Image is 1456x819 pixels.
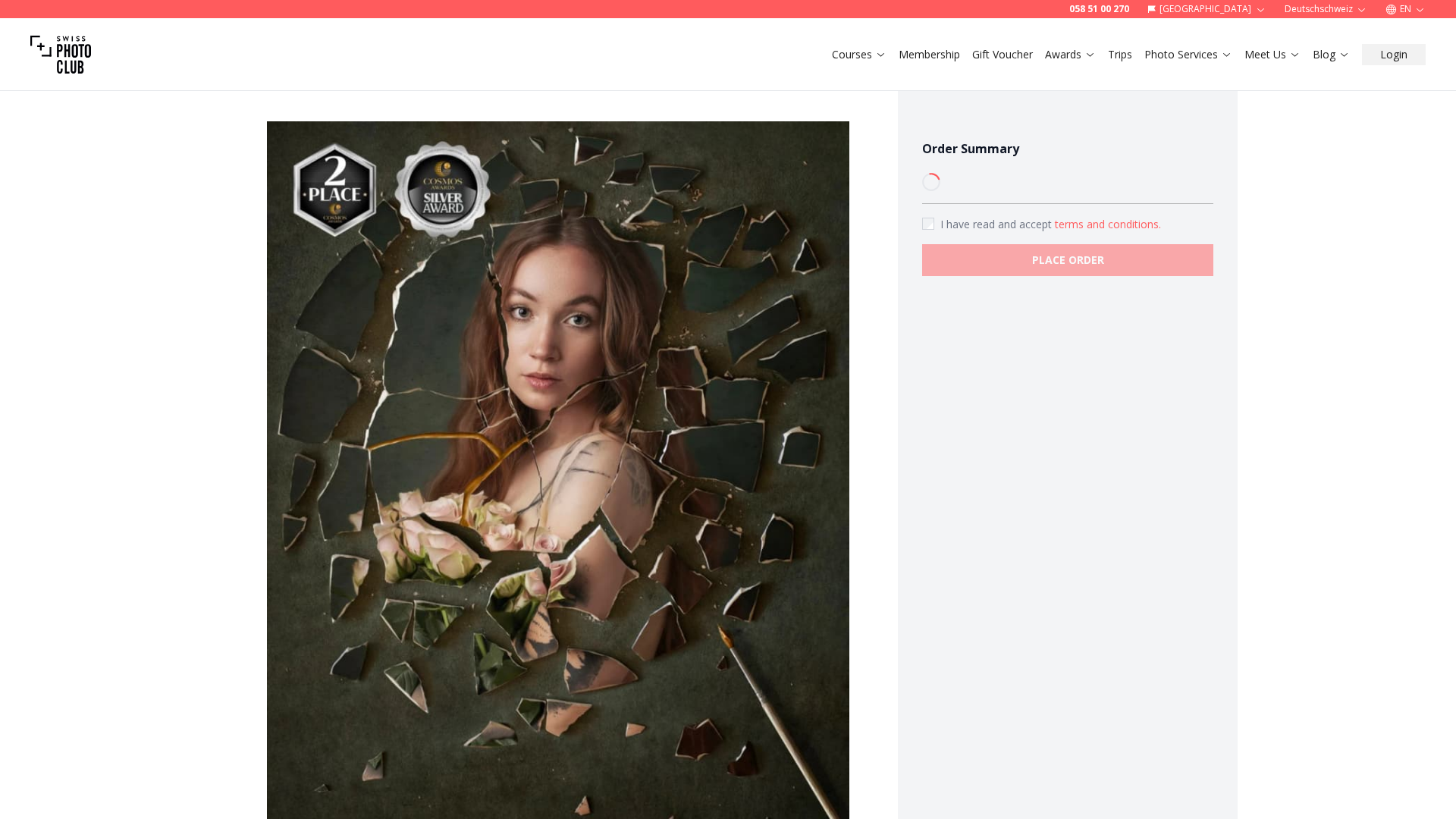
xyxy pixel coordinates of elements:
a: Trips [1108,47,1132,62]
input: Accept terms [922,218,934,230]
a: Blog [1313,47,1350,62]
button: Courses [826,44,893,65]
button: Blog [1307,44,1356,65]
a: Membership [899,47,960,62]
a: 058 51 00 270 [1069,3,1129,15]
button: Meet Us [1238,44,1307,65]
a: Meet Us [1244,47,1301,62]
button: PLACE ORDER [922,244,1213,276]
h4: Order Summary [922,140,1213,158]
button: Trips [1102,44,1138,65]
span: I have read and accept [940,217,1055,231]
button: Accept termsI have read and accept [1055,217,1161,232]
button: Membership [893,44,966,65]
img: Swiss photo club [30,24,91,85]
button: Gift Voucher [966,44,1039,65]
b: PLACE ORDER [1032,253,1104,268]
a: Gift Voucher [972,47,1033,62]
button: Awards [1039,44,1102,65]
button: Login [1362,44,1426,65]
a: Awards [1045,47,1096,62]
a: Photo Services [1144,47,1232,62]
button: Photo Services [1138,44,1238,65]
a: Courses [832,47,886,62]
